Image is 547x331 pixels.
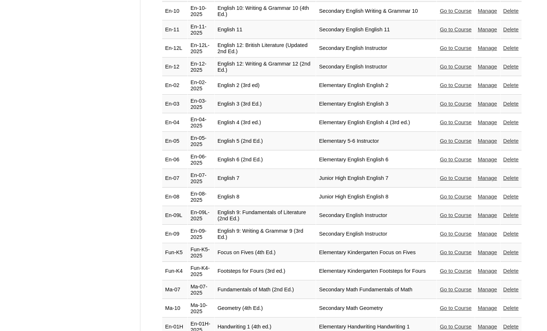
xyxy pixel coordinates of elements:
[215,95,316,113] td: English 3 (3rd Ed.)
[316,76,436,95] td: Elementary English English 2
[215,114,316,132] td: English 4 (3rd ed.)
[188,2,214,20] td: En-10-2025
[215,299,316,318] td: Geometry (4th Ed.)
[162,188,187,206] td: En-08
[503,175,519,181] a: Delete
[188,206,214,225] td: En-09L-2025
[188,21,214,39] td: En-11-2025
[316,114,436,132] td: Elementary English English 4 (3rd ed.)
[188,151,214,169] td: En-06-2025
[478,324,497,330] a: Manage
[188,244,214,262] td: Fun-K5-2025
[188,225,214,243] td: En-09-2025
[440,27,471,32] a: Go to Course
[162,2,187,20] td: En-10
[440,101,471,107] a: Go to Course
[162,95,187,113] td: En-03
[478,119,497,125] a: Manage
[316,95,436,113] td: Elementary English English 3
[478,64,497,70] a: Manage
[503,287,519,292] a: Delete
[188,188,214,206] td: En-08-2025
[316,206,436,225] td: Secondary English Instructor
[440,287,471,292] a: Go to Course
[316,188,436,206] td: Junior High English English 8
[316,169,436,188] td: Junior High English English 7
[215,58,316,76] td: English 12: Writing & Grammar 12 (2nd Ed.)
[503,305,519,311] a: Delete
[503,324,519,330] a: Delete
[188,299,214,318] td: Ma-10-2025
[503,157,519,162] a: Delete
[503,45,519,51] a: Delete
[478,157,497,162] a: Manage
[440,45,471,51] a: Go to Course
[215,188,316,206] td: English 8
[215,225,316,243] td: English 9: Writing & Grammar 9 (3rd Ed.)
[162,58,187,76] td: En-12
[440,8,471,14] a: Go to Course
[503,101,519,107] a: Delete
[316,58,436,76] td: Secondary English Instructor
[440,249,471,255] a: Go to Course
[162,169,187,188] td: En-07
[215,132,316,150] td: English 5 (2nd Ed.)
[316,244,436,262] td: Elementary Kindergarten Focus on Fives
[478,27,497,32] a: Manage
[478,212,497,218] a: Manage
[215,281,316,299] td: Fundamentals of Math (2nd Ed.)
[188,114,214,132] td: En-04-2025
[316,151,436,169] td: Elementary English English 6
[215,262,316,280] td: Footsteps for Fours (3rd ed.)
[440,231,471,237] a: Go to Course
[188,58,214,76] td: En-12-2025
[215,21,316,39] td: English 11
[316,225,436,243] td: Secondary English Instructor
[478,45,497,51] a: Manage
[503,138,519,144] a: Delete
[503,119,519,125] a: Delete
[188,39,214,58] td: En-12L-2025
[478,101,497,107] a: Manage
[440,194,471,200] a: Go to Course
[503,82,519,88] a: Delete
[503,268,519,274] a: Delete
[215,244,316,262] td: Focus on Fives (4th Ed.)
[188,281,214,299] td: Ma-07-2025
[440,324,471,330] a: Go to Course
[316,281,436,299] td: Secondary Math Fundamentals of Math
[162,39,187,58] td: En-12L
[440,119,471,125] a: Go to Course
[188,262,214,280] td: Fun-K4-2025
[440,175,471,181] a: Go to Course
[503,8,519,14] a: Delete
[503,64,519,70] a: Delete
[316,299,436,318] td: Secondary Math Geometry
[478,305,497,311] a: Manage
[162,262,187,280] td: Fun-K4
[162,299,187,318] td: Ma-10
[316,2,436,20] td: Secondary English Writing & Grammar 10
[215,169,316,188] td: English 7
[440,138,471,144] a: Go to Course
[478,268,497,274] a: Manage
[478,82,497,88] a: Manage
[188,169,214,188] td: En-07-2025
[316,21,436,39] td: Secondary English English 11
[215,151,316,169] td: English 6 (2nd Ed.)
[162,206,187,225] td: En-09L
[503,249,519,255] a: Delete
[478,249,497,255] a: Manage
[478,138,497,144] a: Manage
[162,281,187,299] td: Ma-07
[188,95,214,113] td: En-03-2025
[440,64,471,70] a: Go to Course
[478,175,497,181] a: Manage
[440,212,471,218] a: Go to Course
[478,194,497,200] a: Manage
[503,212,519,218] a: Delete
[440,82,471,88] a: Go to Course
[316,39,436,58] td: Secondary English Instructor
[162,244,187,262] td: Fun-K5
[478,287,497,292] a: Manage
